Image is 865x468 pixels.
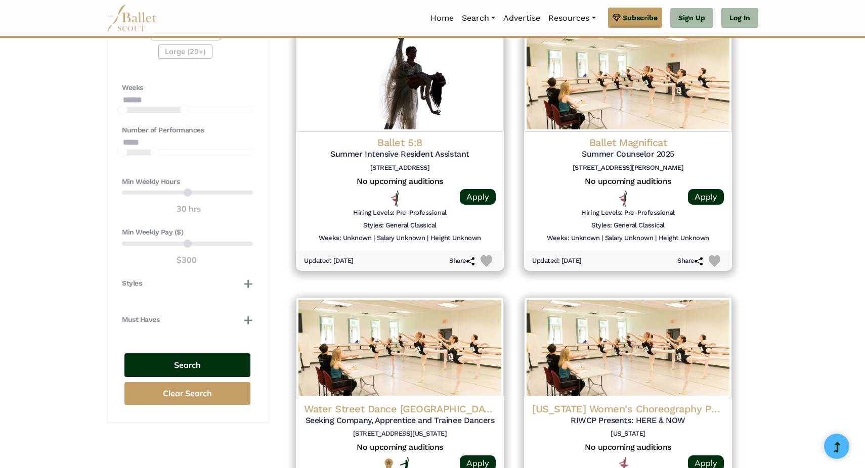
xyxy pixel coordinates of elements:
button: Clear Search [124,382,250,405]
h5: No upcoming auditions [304,176,496,187]
button: Styles [122,278,253,289]
h6: | [601,234,603,243]
a: Apply [688,189,724,205]
h5: No upcoming auditions [532,176,724,187]
h6: [US_STATE] [532,430,724,438]
h6: Weeks: Unknown [547,234,599,243]
h4: Ballet 5:8 [304,136,496,149]
a: Log In [721,8,758,28]
h4: Weeks [122,83,253,93]
h4: Styles [122,278,142,289]
h6: | [655,234,657,243]
h4: Ballet Magnificat [532,136,724,149]
h6: Hiring Levels: Pre-Professional [581,209,674,217]
a: Resources [544,8,599,29]
a: Apply [460,189,496,205]
h6: [STREET_ADDRESS][US_STATE] [304,430,496,438]
img: Logo [296,31,504,132]
a: Home [426,8,458,29]
h6: Height Unknown [430,234,481,243]
h6: Weeks: Unknown [319,234,371,243]
h6: Share [449,257,474,265]
h6: Hiring Levels: Pre-Professional [353,209,446,217]
h6: Share [677,257,703,265]
img: All [391,191,399,207]
button: Search [124,353,250,377]
h6: | [373,234,375,243]
h6: Height Unknown [659,234,709,243]
a: Sign Up [670,8,713,28]
img: Logo [524,31,732,132]
h6: Styles: General Classical [591,221,665,230]
output: $300 [177,254,197,267]
span: Subscribe [623,12,658,23]
img: Logo [524,297,732,398]
img: Logo [296,297,504,398]
h5: No upcoming auditions [532,442,724,453]
h4: Min Weekly Hours [122,177,253,187]
h4: [US_STATE] Women's Choreography Project [532,402,724,415]
h5: No upcoming auditions [304,442,496,453]
h6: | [427,234,428,243]
img: gem.svg [613,12,621,23]
h4: Water Street Dance [GEOGRAPHIC_DATA] [304,402,496,415]
output: 30 hrs [177,203,201,216]
a: Advertise [499,8,544,29]
button: Must Haves [122,315,253,325]
h4: Must Haves [122,315,159,325]
h6: [STREET_ADDRESS] [304,164,496,172]
h5: Seeking Company, Apprentice and Trainee Dancers [304,415,496,426]
h6: [STREET_ADDRESS][PERSON_NAME] [532,164,724,172]
h6: Updated: [DATE] [304,257,354,265]
h6: Updated: [DATE] [532,257,582,265]
h6: Styles: General Classical [363,221,437,230]
h5: Summer Counselor 2025 [532,149,724,160]
img: Heart [481,255,492,267]
img: Heart [709,255,720,267]
h5: RIWCP Presents: HERE & NOW [532,415,724,426]
a: Search [458,8,499,29]
h4: Number of Performances [122,125,253,135]
a: Subscribe [608,8,662,28]
h6: Salary Unknown [377,234,425,243]
h4: Min Weekly Pay ($) [122,227,253,238]
h6: Salary Unknown [605,234,653,243]
img: All [619,191,627,207]
h5: Summer Intensive Resident Assistant [304,149,496,160]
